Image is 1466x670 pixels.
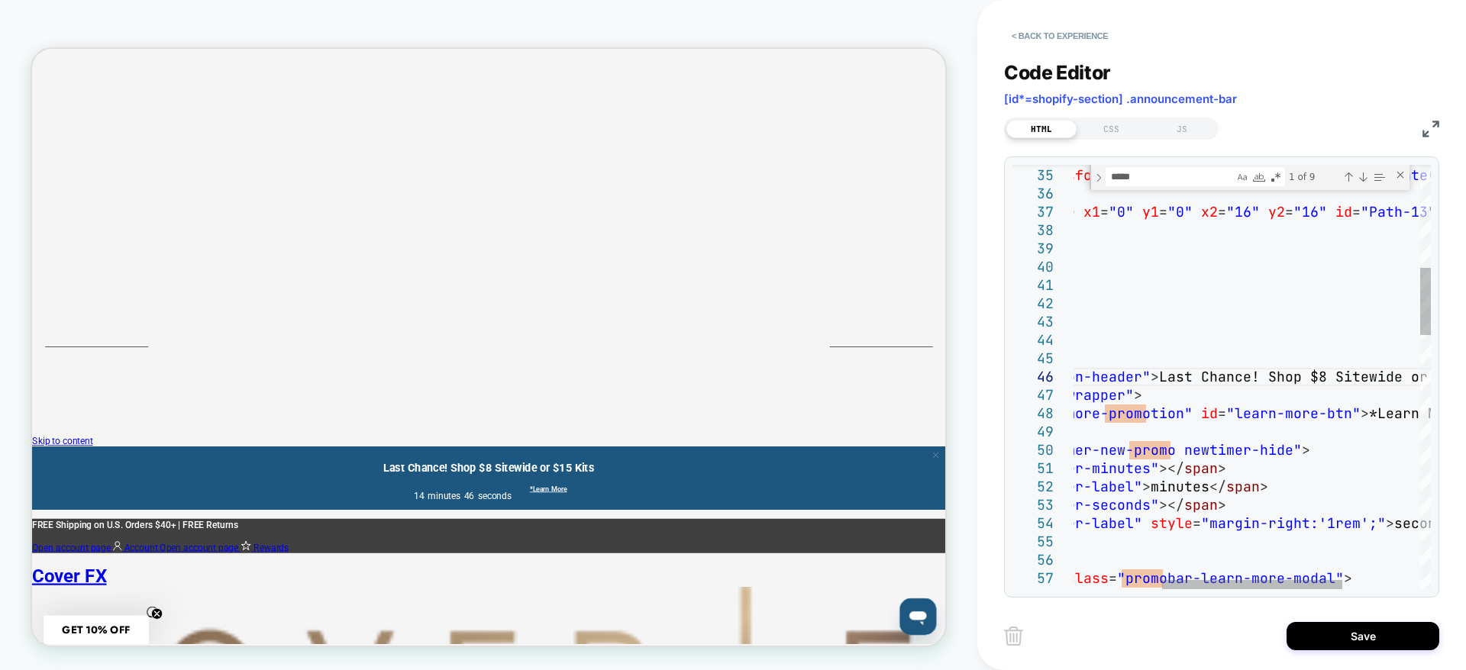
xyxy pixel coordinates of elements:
div: 52 [1012,478,1054,496]
span: > [1344,569,1352,587]
span: = [1159,203,1167,221]
h1: Last Chance! Shop $8 Sitewide or $15 Kits [469,550,750,568]
div: Find in Selection (Alt+L) [1371,169,1387,185]
span: span [1226,478,1260,495]
span: > [1386,514,1394,532]
div: CSS [1077,120,1147,138]
span: > [1302,441,1310,459]
div: 55 [1012,533,1054,551]
div: 45 [1012,349,1054,368]
div: 46 [1012,368,1054,386]
div: Previous Match (Shift+Enter) [1342,171,1355,183]
textarea: Find [1106,168,1234,185]
span: = [1218,203,1226,221]
div: Find / Replace [1090,165,1409,190]
div: 1 of 9 [1287,167,1340,186]
div: 39 [1012,240,1054,258]
span: minutes [1151,478,1209,495]
span: Code Editor [1004,61,1111,84]
span: seconds [1394,514,1453,532]
div: 51 [1012,459,1054,478]
div: 56 [1012,551,1054,569]
div: Use Regular Expression (Alt+R) [1268,169,1284,185]
span: "promotion-header" [999,368,1151,385]
span: "timer-label" [1033,514,1142,532]
span: id [1335,203,1352,221]
span: id [1201,404,1218,422]
span: span [1184,496,1218,514]
span: seconds [594,582,639,610]
button: < Back to experience [1004,24,1116,48]
span: > [1361,404,1369,422]
div: HTML [1006,120,1077,138]
div: Match Whole Word (Alt+W) [1251,169,1267,185]
div: 53 [1012,496,1054,514]
div: 36 [1012,185,1054,203]
span: *Learn More [1369,404,1461,422]
span: "0" [1109,203,1134,221]
button: Save [1287,622,1439,650]
div: 42 [1012,295,1054,313]
span: "0" [1167,203,1193,221]
span: "new-timer-new-promo newtimer-hide" [1008,441,1302,459]
span: "timer-seconds" [1033,496,1159,514]
span: = [1100,203,1109,221]
div: Close (Escape) [1394,169,1406,181]
span: "promobar-learn-more-modal" [1117,569,1344,587]
span: x1 [1083,203,1100,221]
span: > [1260,478,1268,495]
span: ></ [1159,459,1184,477]
span: "learn-more-btn" [1226,404,1361,422]
div: JS [1147,120,1217,138]
span: > [1218,496,1226,514]
div: 14 [509,582,524,610]
div: 46 [575,582,590,610]
span: [id*=shopify-section] .announcement-bar [1004,92,1237,106]
img: delete [1004,627,1023,646]
span: > [1142,478,1151,495]
p: *Learn More [664,572,713,601]
span: = [1218,404,1226,422]
span: </ [1209,478,1226,495]
span: x2 [1201,203,1218,221]
div: 38 [1012,221,1054,240]
div: 57 [1012,569,1054,588]
div: 49 [1012,423,1054,441]
div: 37 [1012,203,1054,221]
div: Toggle Replace [1092,165,1106,190]
div: 44 [1012,331,1054,349]
div: Next Match (Enter) [1357,171,1369,183]
span: = [1109,569,1117,587]
div: 58 [1012,588,1054,606]
span: > [1151,368,1159,385]
span: "16" [1293,203,1327,221]
span: = [1193,514,1201,532]
div: 35 [1012,166,1054,185]
div: 43 [1012,313,1054,331]
span: y1 [1142,203,1159,221]
span: "margin-right:'1rem';" [1201,514,1386,532]
div: 47 [1012,386,1054,404]
div: 54 [1012,514,1054,533]
div: Match Case (Alt+C) [1235,169,1250,185]
span: y2 [1268,203,1285,221]
span: span [1184,459,1218,477]
span: = [1352,203,1361,221]
span: style [1151,514,1193,532]
div: 48 [1012,404,1054,423]
span: "learn-more-promotion" [1008,404,1193,422]
div: 50 [1012,441,1054,459]
span: class [1067,569,1109,587]
span: "timer-label" [1033,478,1142,495]
img: fullscreen [1422,121,1439,137]
span: "Path-13" [1361,203,1436,221]
div: 41 [1012,276,1054,295]
span: ></ [1159,496,1184,514]
span: > [1134,386,1142,404]
span: "timer-minutes" [1033,459,1159,477]
div: 40 [1012,258,1054,276]
span: > [1218,459,1226,477]
span: = [1285,203,1293,221]
span: "16" [1226,203,1260,221]
span: minutes [528,582,571,610]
